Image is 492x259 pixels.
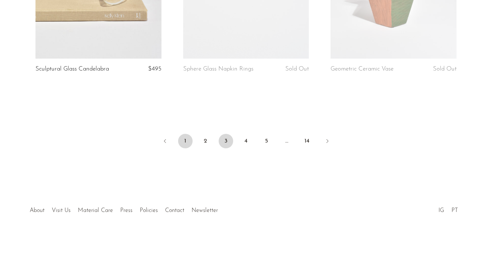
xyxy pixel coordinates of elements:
[438,208,444,213] a: IG
[26,202,222,216] ul: Quick links
[52,208,71,213] a: Visit Us
[78,208,113,213] a: Material Care
[279,134,294,148] span: …
[285,66,309,72] span: Sold Out
[165,208,184,213] a: Contact
[178,134,193,148] a: 1
[183,66,253,72] a: Sphere Glass Napkin Rings
[140,208,158,213] a: Policies
[239,134,253,148] a: 4
[30,208,45,213] a: About
[259,134,274,148] a: 5
[35,66,109,72] a: Sculptural Glass Candelabra
[120,208,133,213] a: Press
[451,208,458,213] a: PT
[158,134,172,150] a: Previous
[148,66,161,72] span: $495
[331,66,394,72] a: Geometric Ceramic Vase
[433,66,457,72] span: Sold Out
[219,134,233,148] span: 3
[435,202,462,216] ul: Social Medias
[198,134,213,148] a: 2
[300,134,314,148] a: 14
[320,134,335,150] a: Next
